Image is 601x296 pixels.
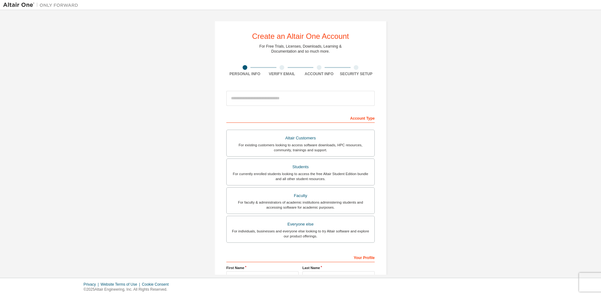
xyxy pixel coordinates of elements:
div: For existing customers looking to access software downloads, HPC resources, community, trainings ... [230,143,371,153]
div: For Free Trials, Licenses, Downloads, Learning & Documentation and so much more. [259,44,342,54]
p: © 2025 Altair Engineering, Inc. All Rights Reserved. [84,287,172,292]
div: Website Terms of Use [100,282,142,287]
div: Faculty [230,191,371,200]
div: For currently enrolled students looking to access the free Altair Student Edition bundle and all ... [230,171,371,181]
div: Your Profile [226,252,375,262]
div: For faculty & administrators of academic institutions administering students and accessing softwa... [230,200,371,210]
div: Everyone else [230,220,371,229]
div: Account Type [226,113,375,123]
div: Cookie Consent [142,282,172,287]
div: Altair Customers [230,134,371,143]
div: Create an Altair One Account [252,33,349,40]
div: Privacy [84,282,100,287]
div: Verify Email [264,71,301,76]
label: Last Name [302,265,375,270]
label: First Name [226,265,299,270]
div: Students [230,163,371,171]
div: For individuals, businesses and everyone else looking to try Altair software and explore our prod... [230,229,371,239]
div: Account Info [300,71,338,76]
img: Altair One [3,2,81,8]
div: Security Setup [338,71,375,76]
div: Personal Info [226,71,264,76]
